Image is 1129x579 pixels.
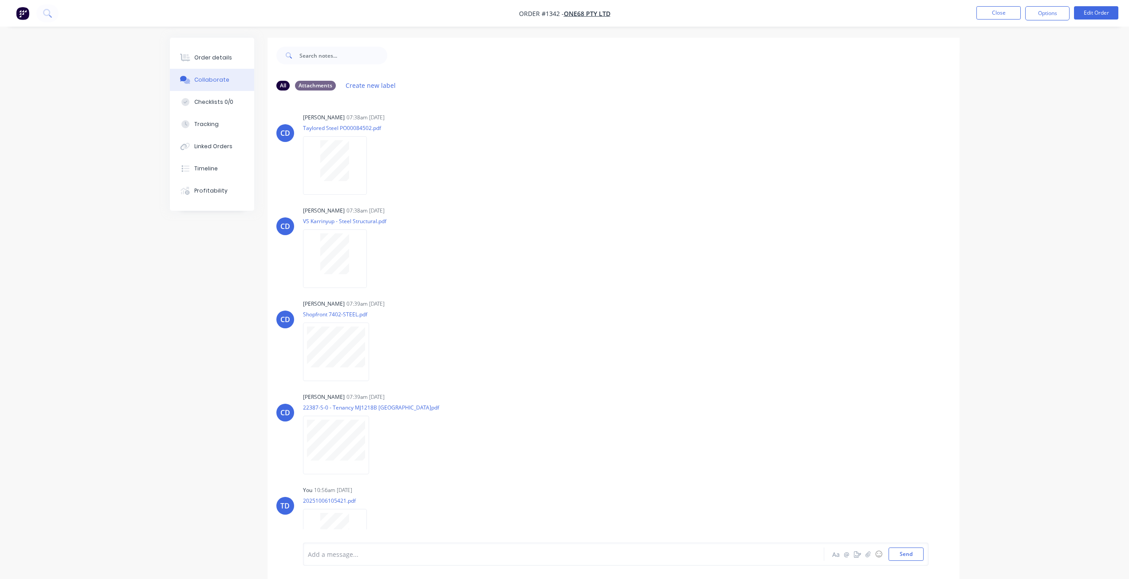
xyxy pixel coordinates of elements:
div: 07:39am [DATE] [346,300,385,308]
div: [PERSON_NAME] [303,393,345,401]
input: Search notes... [299,47,387,64]
button: Checklists 0/0 [170,91,254,113]
span: Order #1342 - [519,9,564,18]
div: CD [280,221,290,232]
button: Options [1025,6,1070,20]
button: Aa [831,549,842,559]
p: 20251006105421.pdf [303,497,376,504]
button: Create new label [341,79,401,91]
div: Attachments [295,81,336,91]
button: Timeline [170,158,254,180]
div: TD [280,500,290,511]
div: Order details [194,54,232,62]
div: CD [280,407,290,418]
div: All [276,81,290,91]
button: Send [889,547,924,561]
div: Profitability [194,187,228,195]
button: Close [976,6,1021,20]
button: Linked Orders [170,135,254,158]
div: Timeline [194,165,218,173]
div: Linked Orders [194,142,232,150]
p: VS Karrinyup - Steel Structural.pdf [303,217,386,225]
div: CD [280,314,290,325]
p: 22387-S-0 - Tenancy MJ1218B [GEOGRAPHIC_DATA]pdf [303,404,439,411]
div: [PERSON_NAME] [303,207,345,215]
button: Collaborate [170,69,254,91]
div: 07:38am [DATE] [346,207,385,215]
img: Factory [16,7,29,20]
div: 10:56am [DATE] [314,486,352,494]
div: CD [280,128,290,138]
div: [PERSON_NAME] [303,114,345,122]
p: Shopfront 7402-STEEL.pdf [303,311,378,318]
button: ☺ [873,549,884,559]
button: Profitability [170,180,254,202]
div: Tracking [194,120,219,128]
button: Order details [170,47,254,69]
a: One68 Pty Ltd [564,9,610,18]
div: [PERSON_NAME] [303,300,345,308]
div: Collaborate [194,76,229,84]
p: Taylored Steel PO00084502.pdf [303,124,381,132]
button: Edit Order [1074,6,1118,20]
div: Checklists 0/0 [194,98,233,106]
button: @ [842,549,852,559]
div: 07:38am [DATE] [346,114,385,122]
div: 07:39am [DATE] [346,393,385,401]
button: Tracking [170,113,254,135]
div: You [303,486,312,494]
